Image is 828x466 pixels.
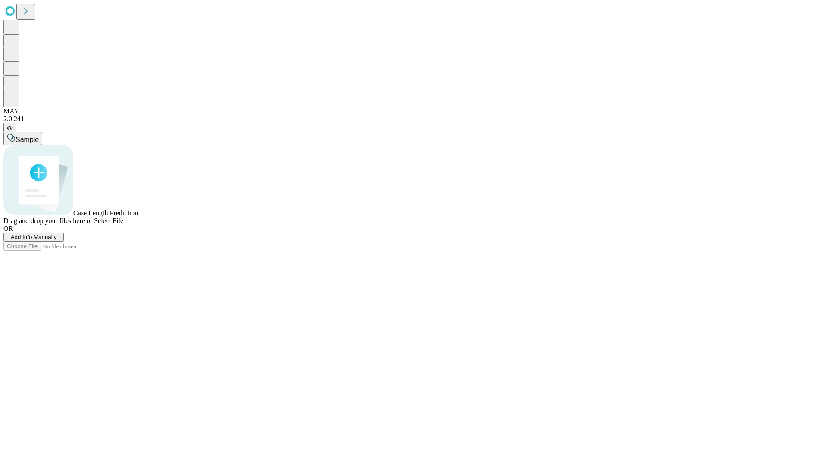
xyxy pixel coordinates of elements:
span: Drag and drop your files here or [3,217,92,224]
button: Add Info Manually [3,233,64,242]
span: Add Info Manually [11,234,57,240]
span: Case Length Prediction [73,209,138,217]
span: Sample [16,136,39,143]
button: @ [3,123,16,132]
div: MAY [3,107,825,115]
span: @ [7,124,13,131]
span: OR [3,225,13,232]
button: Sample [3,132,42,145]
div: 2.0.241 [3,115,825,123]
span: Select File [94,217,123,224]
